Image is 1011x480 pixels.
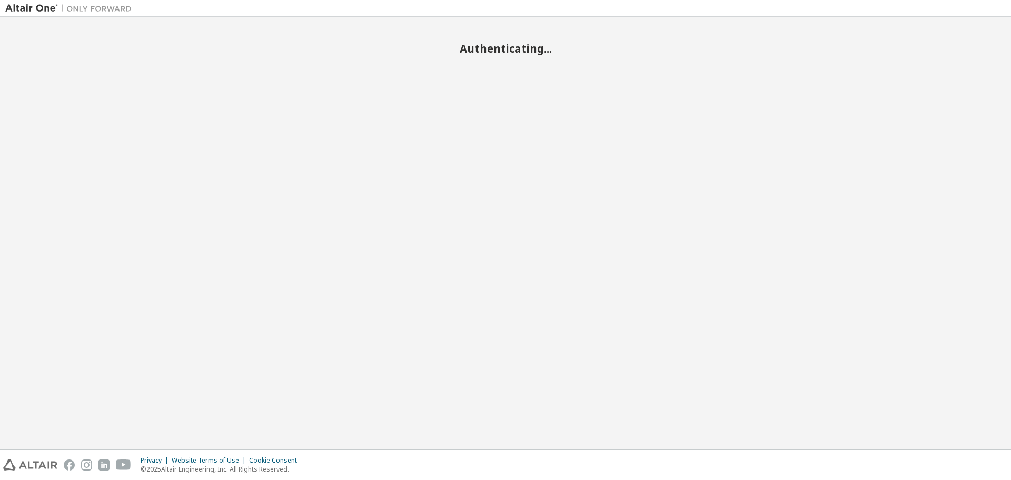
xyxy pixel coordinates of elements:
div: Cookie Consent [249,456,303,465]
div: Website Terms of Use [172,456,249,465]
img: Altair One [5,3,137,14]
div: Privacy [141,456,172,465]
img: instagram.svg [81,459,92,471]
img: youtube.svg [116,459,131,471]
h2: Authenticating... [5,42,1006,55]
img: linkedin.svg [98,459,110,471]
img: facebook.svg [64,459,75,471]
p: © 2025 Altair Engineering, Inc. All Rights Reserved. [141,465,303,474]
img: altair_logo.svg [3,459,57,471]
